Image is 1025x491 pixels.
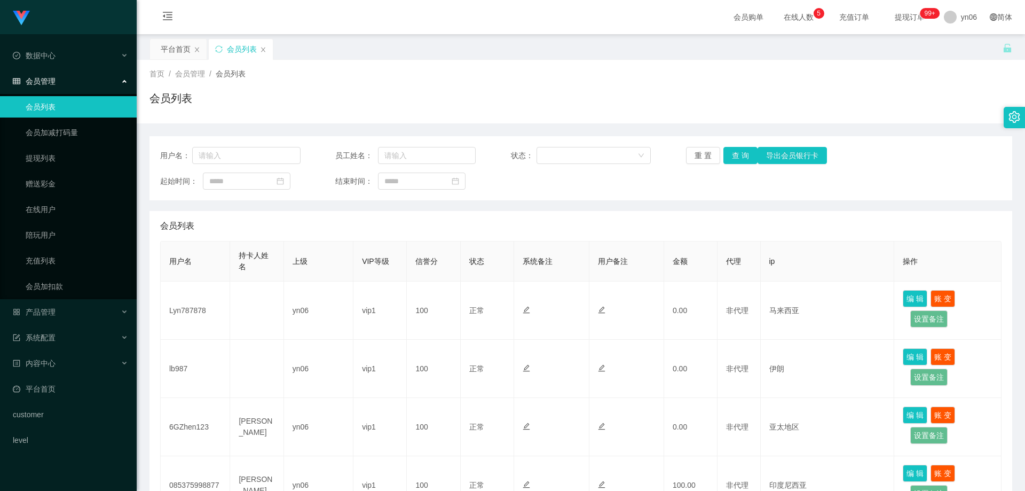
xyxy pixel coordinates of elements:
i: 图标: calendar [452,177,459,185]
a: 充值列表 [26,250,128,271]
button: 账 变 [931,290,955,307]
span: 状态： [511,150,537,161]
span: 非代理 [726,364,748,373]
a: 提现列表 [26,147,128,169]
i: 图标: sync [215,45,223,53]
button: 设置备注 [910,427,948,444]
button: 查 询 [723,147,758,164]
span: 用户名 [169,257,192,266]
span: 金额 [673,257,688,266]
span: 结束时间： [335,176,378,187]
td: 100 [407,398,460,456]
a: 会员加扣款 [26,276,128,297]
span: 起始时间： [160,176,203,187]
i: 图标: edit [598,306,605,314]
td: vip1 [353,340,407,398]
button: 导出会员银行卡 [758,147,827,164]
img: logo.9652507e.png [13,11,30,26]
i: 图标: edit [523,481,530,488]
button: 重 置 [686,147,720,164]
td: 0.00 [664,398,717,456]
i: 图标: edit [523,423,530,430]
i: 图标: edit [598,481,605,488]
span: 系统配置 [13,333,56,342]
i: 图标: edit [523,306,530,314]
i: 图标: menu-fold [149,1,186,35]
i: 图标: calendar [277,177,284,185]
i: 图标: close [194,46,200,53]
button: 账 变 [931,348,955,365]
div: 平台首页 [161,39,191,59]
td: 马来西亚 [761,282,895,340]
i: 图标: global [990,13,997,21]
span: 员工姓名： [335,150,378,161]
td: yn06 [284,340,353,398]
span: 信誉分 [415,257,438,266]
i: 图标: edit [598,364,605,372]
td: vip1 [353,282,407,340]
span: 数据中心 [13,51,56,60]
span: 正常 [469,306,484,315]
span: 用户备注 [598,257,628,266]
span: 上级 [293,257,307,266]
span: 操作 [903,257,918,266]
a: level [13,430,128,451]
h1: 会员列表 [149,90,192,106]
td: yn06 [284,282,353,340]
td: 0.00 [664,282,717,340]
sup: 5 [814,8,824,19]
i: 图标: table [13,77,20,85]
span: 提现订单 [889,13,930,21]
p: 5 [817,8,821,19]
i: 图标: appstore-o [13,308,20,316]
td: 伊朗 [761,340,895,398]
button: 编 辑 [903,348,927,365]
td: 亚太地区 [761,398,895,456]
span: 内容中心 [13,359,56,368]
button: 编 辑 [903,407,927,424]
span: 用户名： [160,150,192,161]
div: 会员列表 [227,39,257,59]
span: 会员管理 [13,77,56,85]
span: VIP等级 [362,257,389,266]
button: 编 辑 [903,290,927,307]
td: 0.00 [664,340,717,398]
td: lb987 [161,340,230,398]
i: 图标: close [260,46,266,53]
td: 100 [407,340,460,398]
span: 非代理 [726,306,748,315]
span: 正常 [469,364,484,373]
td: Lyn787878 [161,282,230,340]
span: 状态 [469,257,484,266]
button: 账 变 [931,407,955,424]
i: 图标: profile [13,360,20,367]
a: 陪玩用户 [26,224,128,246]
td: vip1 [353,398,407,456]
a: 会员加减打码量 [26,122,128,143]
span: / [209,69,211,78]
input: 请输入 [192,147,301,164]
span: 会员管理 [175,69,205,78]
i: 图标: form [13,334,20,341]
a: customer [13,404,128,425]
span: / [169,69,171,78]
td: 100 [407,282,460,340]
button: 设置备注 [910,369,948,386]
td: yn06 [284,398,353,456]
span: 持卡人姓名 [239,251,269,271]
i: 图标: setting [1008,111,1020,123]
span: 会员列表 [216,69,246,78]
i: 图标: edit [523,364,530,372]
span: 在线人数 [778,13,819,21]
span: 正常 [469,481,484,489]
span: 系统备注 [523,257,553,266]
span: 正常 [469,423,484,431]
span: 首页 [149,69,164,78]
a: 在线用户 [26,199,128,220]
span: 会员列表 [160,220,194,232]
span: 产品管理 [13,308,56,316]
i: 图标: down [638,152,644,160]
span: 非代理 [726,423,748,431]
i: 图标: check-circle-o [13,52,20,59]
span: 代理 [726,257,741,266]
